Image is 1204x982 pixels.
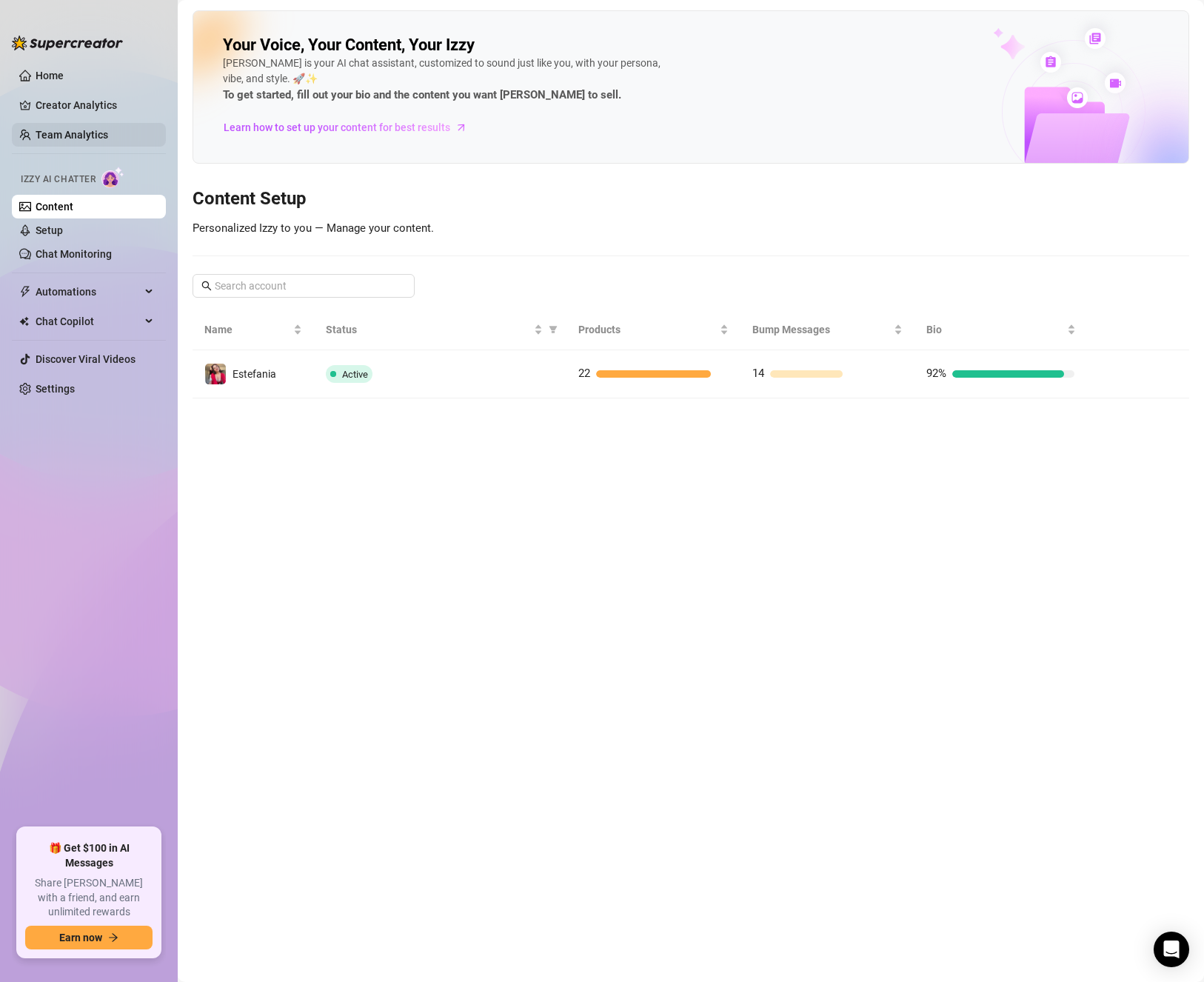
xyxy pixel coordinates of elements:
[25,841,153,870] span: 🎁 Get $100 in AI Messages
[12,36,123,50] img: logo-BBDzfeDw.svg
[19,286,31,298] span: thunderbolt
[342,369,368,380] span: Active
[36,280,141,304] span: Automations
[36,310,141,333] span: Chat Copilot
[36,201,73,213] a: Content
[36,353,136,365] a: Discover Viral Videos
[926,367,946,380] span: 92%
[578,367,590,380] span: 22
[101,167,124,188] img: AI Chatter
[326,321,531,338] span: Status
[233,368,276,380] span: Estefania
[201,281,212,291] span: search
[740,310,914,350] th: Bump Messages
[108,932,118,943] span: arrow-right
[546,318,561,341] span: filter
[223,116,478,139] a: Learn how to set up your content for best results
[205,364,226,384] img: Estefania
[959,12,1188,163] img: ai-chatter-content-library-cLFOSyPT.png
[223,35,475,56] h2: Your Voice, Your Content, Your Izzy
[36,383,75,395] a: Settings
[314,310,566,350] th: Status
[25,926,153,949] button: Earn nowarrow-right
[223,56,667,104] div: [PERSON_NAME] is your AI chat assistant, customized to sound just like you, with your persona, vi...
[224,119,450,136] span: Learn how to set up your content for best results
[223,88,621,101] strong: To get started, fill out your bio and the content you want [PERSON_NAME] to sell.
[549,325,558,334] span: filter
[454,120,469,135] span: arrow-right
[19,316,29,327] img: Chat Copilot
[36,248,112,260] a: Chat Monitoring
[578,321,717,338] span: Products
[193,221,434,235] span: Personalized Izzy to you — Manage your content.
[36,93,154,117] a: Creator Analytics
[193,310,314,350] th: Name
[36,70,64,81] a: Home
[36,129,108,141] a: Team Analytics
[36,224,63,236] a: Setup
[914,310,1088,350] th: Bio
[1154,932,1189,967] div: Open Intercom Messenger
[752,367,764,380] span: 14
[926,321,1065,338] span: Bio
[21,173,96,187] span: Izzy AI Chatter
[566,310,740,350] th: Products
[59,932,102,943] span: Earn now
[752,321,891,338] span: Bump Messages
[25,876,153,920] span: Share [PERSON_NAME] with a friend, and earn unlimited rewards
[215,278,394,294] input: Search account
[193,187,1189,211] h3: Content Setup
[204,321,290,338] span: Name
